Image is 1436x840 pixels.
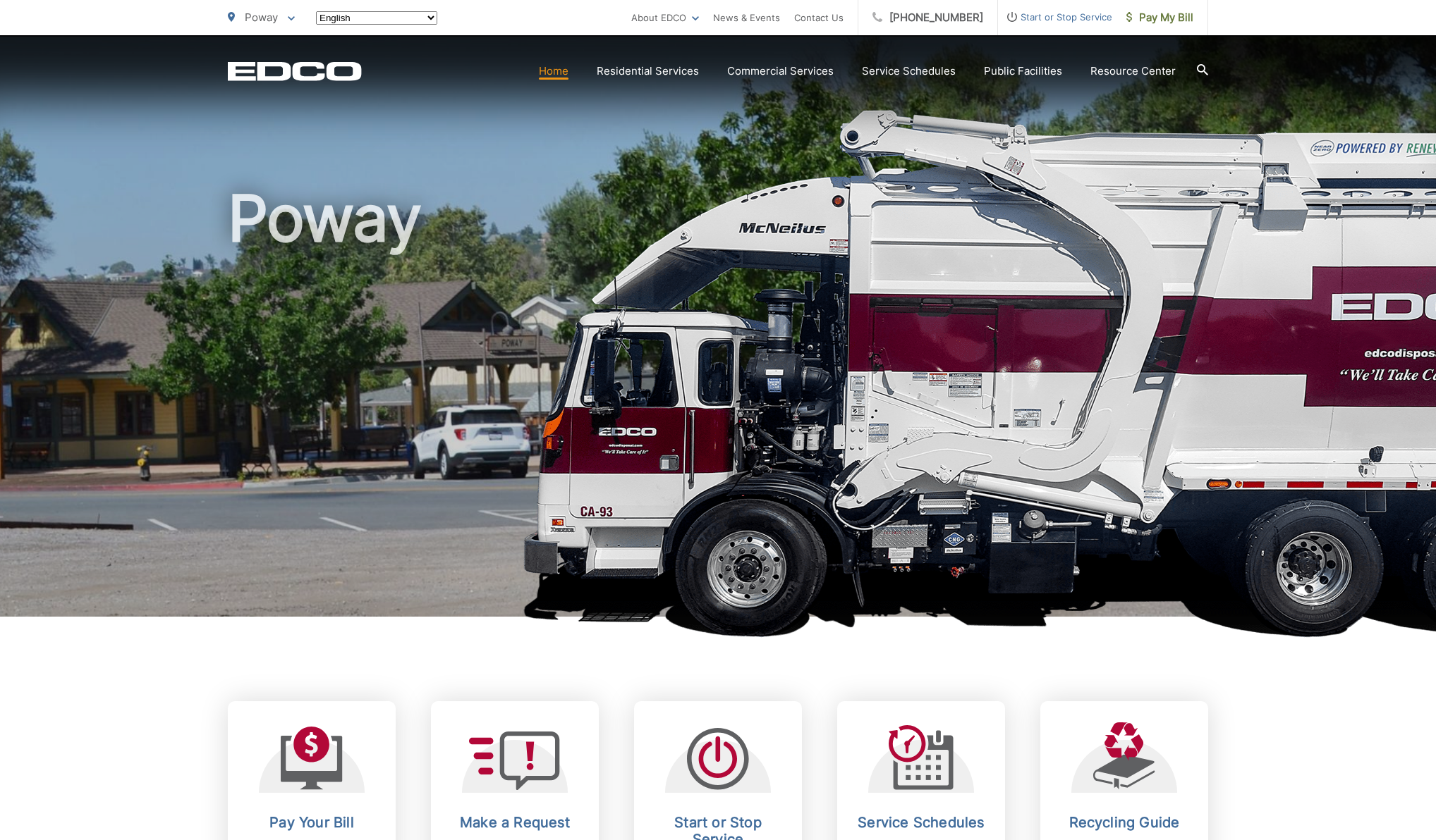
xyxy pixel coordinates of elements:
[242,814,382,831] h2: Pay Your Bill
[631,9,699,26] a: About EDCO
[597,63,699,80] a: Residential Services
[316,11,437,25] select: Select a language
[228,61,362,81] a: EDCD logo. Return to the homepage.
[539,63,568,80] a: Home
[1090,63,1176,80] a: Resource Center
[851,814,991,831] h2: Service Schedules
[794,9,844,26] a: Contact Us
[713,9,780,26] a: News & Events
[727,63,834,80] a: Commercial Services
[862,63,956,80] a: Service Schedules
[984,63,1062,80] a: Public Facilities
[245,11,278,24] span: Poway
[228,183,1208,629] h1: Poway
[1126,9,1193,26] span: Pay My Bill
[445,814,585,831] h2: Make a Request
[1054,814,1194,831] h2: Recycling Guide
